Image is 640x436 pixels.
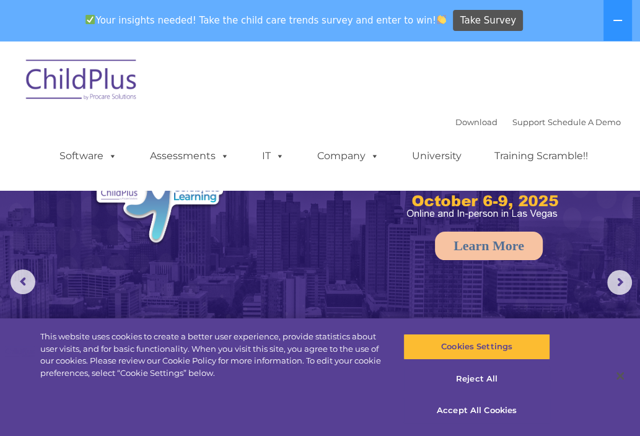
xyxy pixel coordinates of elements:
button: Accept All Cookies [403,398,551,424]
a: Support [512,117,545,127]
a: Training Scramble!! [482,144,600,168]
a: Schedule A Demo [548,117,621,127]
a: Software [47,144,129,168]
button: Cookies Settings [403,334,551,360]
a: Download [455,117,498,127]
img: 👏 [437,15,446,24]
span: Take Survey [460,10,516,32]
a: Company [305,144,392,168]
a: Learn More [435,232,543,260]
button: Close [607,362,634,390]
font: | [455,117,621,127]
div: This website uses cookies to create a better user experience, provide statistics about user visit... [40,331,384,379]
img: ✅ [85,15,95,24]
a: Take Survey [453,10,523,32]
a: Assessments [138,144,242,168]
img: ChildPlus by Procare Solutions [20,51,144,113]
span: Your insights needed! Take the child care trends survey and enter to win! [81,8,452,32]
a: University [400,144,474,168]
a: IT [250,144,297,168]
button: Reject All [403,366,551,392]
